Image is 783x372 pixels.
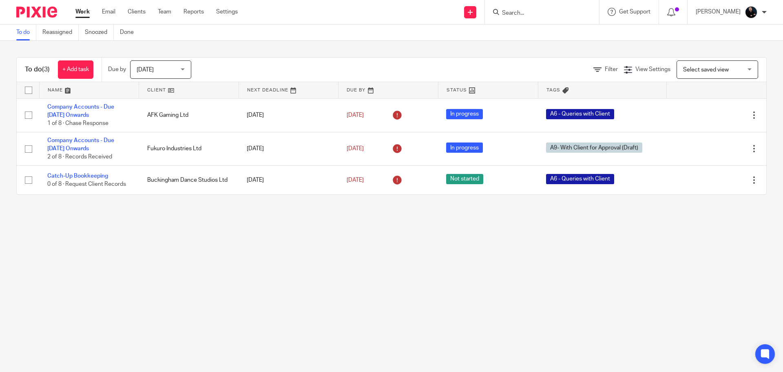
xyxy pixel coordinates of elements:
a: Work [75,8,90,16]
h1: To do [25,65,50,74]
span: In progress [446,143,483,153]
a: Catch-Up Bookkeeping [47,173,108,179]
span: 2 of 8 · Records Received [47,154,112,160]
span: Tags [546,88,560,92]
a: + Add task [58,60,93,79]
a: Email [102,8,115,16]
td: AFK Gaming Ltd [139,98,239,132]
td: Fukuro Industries Ltd [139,132,239,165]
a: Done [120,25,140,40]
span: A9- With Client for Approval (Draft) [546,143,642,153]
span: [DATE] [347,112,364,118]
span: In progress [446,109,483,119]
a: Clients [128,8,146,16]
td: [DATE] [239,98,338,132]
td: [DATE] [239,165,338,194]
a: Reassigned [42,25,79,40]
span: Get Support [619,9,650,15]
span: Filter [605,67,618,72]
td: Buckingham Dance Studios Ltd [139,165,239,194]
p: [PERSON_NAME] [696,8,741,16]
span: 0 of 8 · Request Client Records [47,181,126,187]
a: Company Accounts - Due [DATE] Onwards [47,138,114,151]
a: Team [158,8,171,16]
span: [DATE] [137,67,154,73]
span: [DATE] [347,177,364,183]
input: Search [501,10,575,17]
a: To do [16,25,36,40]
a: Settings [216,8,238,16]
img: Headshots%20accounting4everything_Poppy%20Jakes%20Photography-2203.jpg [745,6,758,19]
span: A6 - Queries with Client [546,174,614,184]
span: Select saved view [683,67,729,73]
a: Reports [184,8,204,16]
span: A6 - Queries with Client [546,109,614,119]
img: Pixie [16,7,57,18]
span: Not started [446,174,483,184]
p: Due by [108,65,126,74]
span: View Settings [635,67,670,72]
a: Company Accounts - Due [DATE] Onwards [47,104,114,118]
span: [DATE] [347,146,364,151]
td: [DATE] [239,132,338,165]
span: 1 of 8 · Chase Response [47,120,108,126]
span: (3) [42,66,50,73]
a: Snoozed [85,25,114,40]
